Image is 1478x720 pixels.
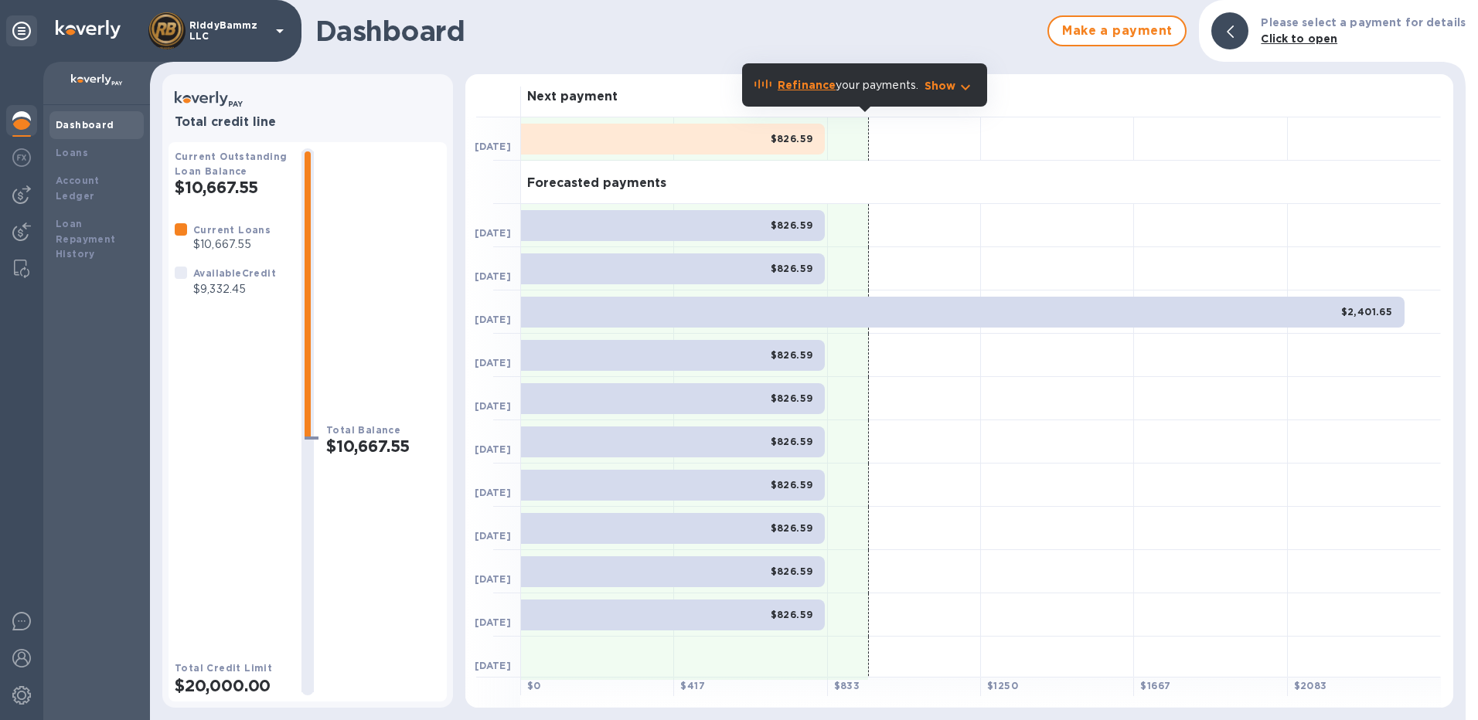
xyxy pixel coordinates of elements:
b: $826.59 [771,219,813,231]
b: Dashboard [56,119,114,131]
button: Make a payment [1047,15,1187,46]
b: $826.59 [771,133,813,144]
b: Available Credit [193,267,276,279]
b: $ 833 [834,680,860,691]
b: $ 0 [527,680,541,691]
b: Total Credit Limit [175,662,272,674]
b: $826.59 [771,522,813,534]
b: Loan Repayment History [56,218,116,260]
img: Logo [56,20,121,39]
b: [DATE] [475,141,511,152]
b: [DATE] [475,400,511,412]
b: $826.59 [771,609,813,620]
b: [DATE] [475,660,511,671]
div: Unpin categories [6,15,37,46]
h3: Next payment [527,90,618,104]
b: $826.59 [771,479,813,491]
b: [DATE] [475,530,511,542]
h2: $20,000.00 [175,676,289,695]
h3: Forecasted payments [527,176,666,191]
b: $826.59 [771,436,813,447]
p: RiddyBammz LLC [189,20,267,42]
b: [DATE] [475,487,511,498]
b: Total Balance [326,424,400,436]
b: Click to open [1261,32,1337,45]
b: [DATE] [475,616,511,628]
p: $9,332.45 [193,281,276,297]
b: $826.59 [771,565,813,577]
b: Current Outstanding Loan Balance [175,151,288,177]
b: $826.59 [771,263,813,274]
b: [DATE] [475,270,511,282]
button: Show [925,78,975,93]
b: [DATE] [475,227,511,239]
b: Please select a payment for details [1261,16,1466,29]
b: $ 1667 [1140,680,1170,691]
b: [DATE] [475,573,511,585]
b: Account Ledger [56,175,100,202]
b: Refinance [778,79,836,91]
b: $826.59 [771,392,813,404]
img: Foreign exchange [12,148,31,167]
b: [DATE] [475,357,511,368]
b: Current Loans [193,224,271,236]
h3: Total credit line [175,115,441,130]
h1: Dashboard [315,15,1040,47]
b: $826.59 [771,349,813,361]
b: $ 1250 [987,680,1018,691]
b: $ 417 [680,680,705,691]
h2: $10,667.55 [175,178,289,197]
p: $10,667.55 [193,236,271,253]
p: your payments. [778,77,918,93]
b: Loans [56,147,88,158]
h2: $10,667.55 [326,436,441,456]
b: [DATE] [475,443,511,455]
b: [DATE] [475,314,511,325]
p: Show [925,78,956,93]
b: $ 2083 [1294,680,1327,691]
span: Make a payment [1061,22,1173,40]
b: $2,401.65 [1341,306,1393,318]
